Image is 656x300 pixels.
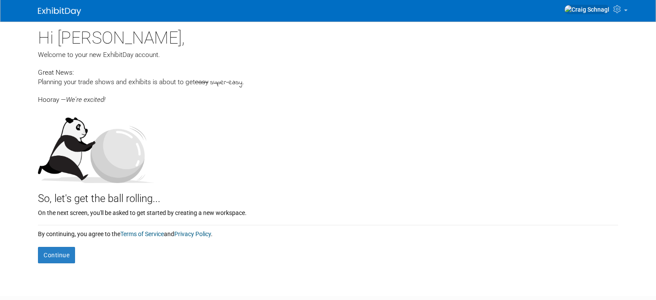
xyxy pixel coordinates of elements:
[38,206,618,217] div: On the next screen, you'll be asked to get started by creating a new workspace.
[564,5,610,14] img: Craig Schnagl
[38,247,75,263] button: Continue
[38,50,618,60] div: Welcome to your new ExhibitDay account.
[38,67,618,77] div: Great News:
[66,96,105,104] span: We're excited!
[38,22,618,50] div: Hi [PERSON_NAME],
[38,77,618,88] div: Planning your trade shows and exhibits is about to get .
[38,183,618,206] div: So, let's get the ball rolling...
[195,78,208,86] span: easy
[38,88,618,104] div: Hooray —
[120,231,164,237] a: Terms of Service
[38,225,618,238] div: By continuing, you agree to the and .
[174,231,211,237] a: Privacy Policy
[210,78,242,88] span: super-easy
[38,109,154,183] img: Let's get the ball rolling
[38,7,81,16] img: ExhibitDay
